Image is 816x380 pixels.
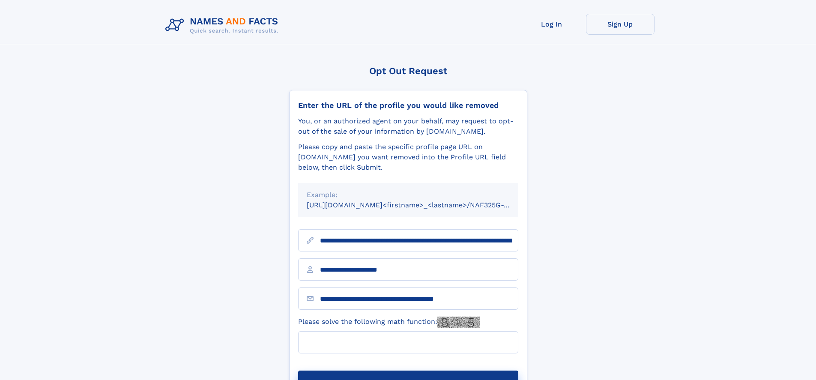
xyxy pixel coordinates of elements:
div: Enter the URL of the profile you would like removed [298,101,518,110]
div: Example: [307,190,510,200]
a: Sign Up [586,14,655,35]
div: Opt Out Request [289,66,527,76]
img: Logo Names and Facts [162,14,285,37]
div: You, or an authorized agent on your behalf, may request to opt-out of the sale of your informatio... [298,116,518,137]
a: Log In [517,14,586,35]
small: [URL][DOMAIN_NAME]<firstname>_<lastname>/NAF325G-xxxxxxxx [307,201,535,209]
label: Please solve the following math function: [298,317,480,328]
div: Please copy and paste the specific profile page URL on [DOMAIN_NAME] you want removed into the Pr... [298,142,518,173]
